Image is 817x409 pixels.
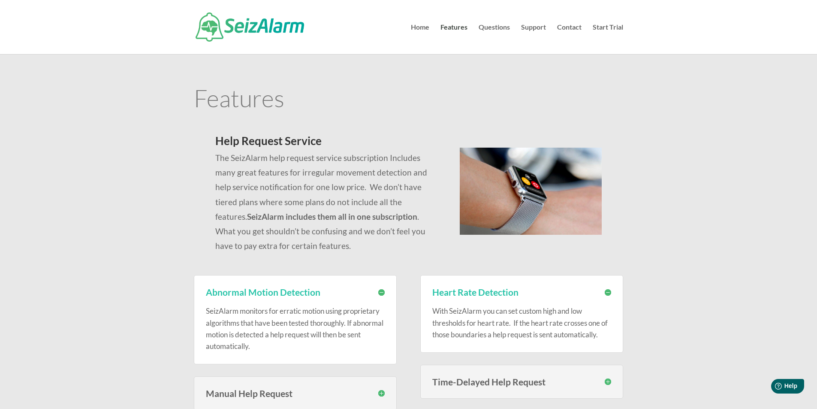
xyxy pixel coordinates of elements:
[593,24,623,54] a: Start Trial
[206,288,385,297] h3: Abnormal Motion Detection
[741,376,808,400] iframe: Help widget launcher
[440,24,467,54] a: Features
[206,389,385,398] h3: Manual Help Request
[460,148,602,235] img: seizalarm-on-wrist
[432,377,611,386] h3: Time-Delayed Help Request
[194,86,623,114] h1: Features
[411,24,429,54] a: Home
[215,151,439,253] p: The SeizAlarm help request service subscription Includes many great features for irregular moveme...
[557,24,582,54] a: Contact
[432,305,611,340] p: With SeizAlarm you can set custom high and low thresholds for heart rate. If the heart rate cross...
[432,288,611,297] h3: Heart Rate Detection
[521,24,546,54] a: Support
[479,24,510,54] a: Questions
[196,12,304,42] img: SeizAlarm
[206,305,385,352] p: SeizAlarm monitors for erratic motion using proprietary algorithms that have been tested thorough...
[247,212,417,221] strong: SeizAlarm includes them all in one subscription
[215,135,439,151] h2: Help Request Service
